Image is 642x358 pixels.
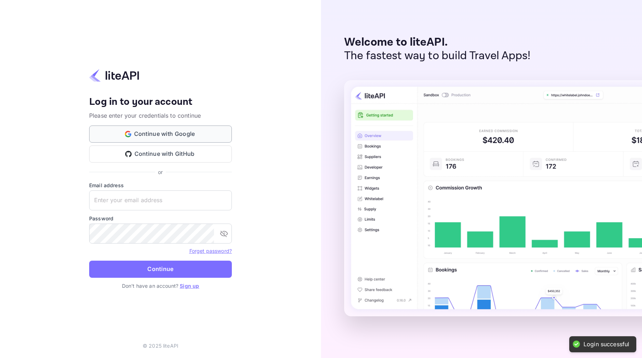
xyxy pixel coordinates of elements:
p: Don't have an account? [89,282,232,290]
button: Continue [89,261,232,278]
a: Sign up [180,283,199,289]
a: Forget password? [189,248,232,254]
label: Email address [89,181,232,189]
button: Continue with Google [89,126,232,143]
p: The fastest way to build Travel Apps! [344,49,531,63]
h4: Log in to your account [89,96,232,108]
a: Forget password? [189,247,232,254]
button: toggle password visibility [217,226,231,241]
input: Enter your email address [89,190,232,210]
label: Password [89,215,232,222]
button: Continue with GitHub [89,145,232,163]
div: Login successful [584,341,629,348]
p: or [158,168,163,176]
p: Welcome to liteAPI. [344,36,531,49]
p: Please enter your credentials to continue [89,111,232,120]
img: liteapi [89,68,139,82]
p: © 2025 liteAPI [143,342,178,349]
